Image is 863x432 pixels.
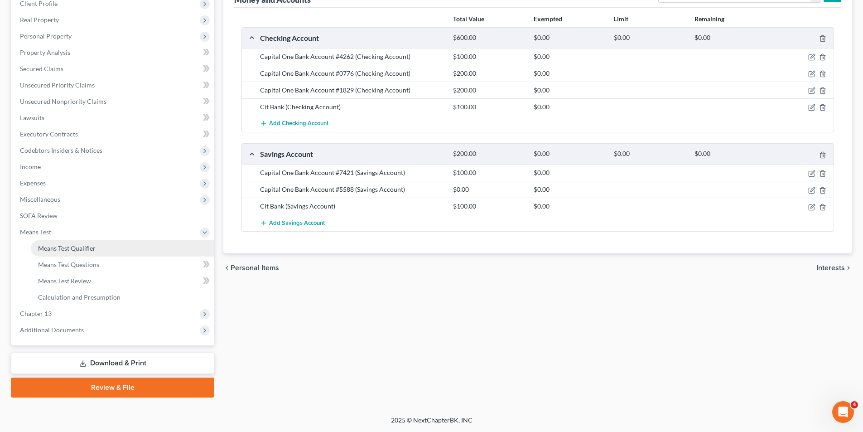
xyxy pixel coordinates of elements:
div: 2025 © NextChapterBK, INC [174,416,690,432]
div: $0.00 [529,150,609,158]
div: Capital One Bank Account #4262 (Checking Account) [256,52,448,61]
div: $0.00 [690,34,770,42]
span: Miscellaneous [20,195,60,203]
a: Review & File [11,378,214,398]
div: $0.00 [529,168,609,177]
div: $100.00 [448,202,529,211]
div: $200.00 [448,69,529,78]
div: $0.00 [529,102,609,112]
span: Personal Property [20,32,72,40]
span: Property Analysis [20,49,70,56]
a: Means Test Review [31,273,214,289]
span: Calculation and Presumption [38,293,121,301]
a: Calculation and Presumption [31,289,214,306]
div: $0.00 [529,86,609,95]
button: Add Savings Account [260,214,325,231]
strong: Total Value [453,15,484,23]
span: Unsecured Priority Claims [20,81,95,89]
span: Real Property [20,16,59,24]
div: $200.00 [448,150,529,158]
div: Capital One Bank Account #7421 (Savings Account) [256,168,448,177]
div: Cit Bank (Checking Account) [256,102,448,112]
button: chevron_left Personal Items [223,264,279,272]
div: $0.00 [690,150,770,158]
strong: Remaining [694,15,724,23]
a: Lawsuits [13,110,214,126]
iframe: Intercom live chat [832,401,854,423]
div: $200.00 [448,86,529,95]
div: Checking Account [256,33,448,43]
span: Means Test [20,228,51,236]
span: Means Test Qualifier [38,244,96,252]
span: Expenses [20,179,46,187]
div: $0.00 [529,202,609,211]
div: Savings Account [256,149,448,159]
span: Income [20,163,41,170]
span: Chapter 13 [20,310,52,317]
a: Unsecured Nonpriority Claims [13,93,214,110]
div: Capital One Bank Account #1829 (Checking Account) [256,86,448,95]
button: Add Checking Account [260,115,328,132]
span: SOFA Review [20,212,58,219]
span: Secured Claims [20,65,63,73]
div: $0.00 [609,150,689,158]
div: $100.00 [448,52,529,61]
div: Capital One Bank Account #0776 (Checking Account) [256,69,448,78]
a: Secured Claims [13,61,214,77]
span: Add Savings Account [269,219,325,227]
a: Download & Print [11,353,214,374]
span: Personal Items [231,264,279,272]
span: Unsecured Nonpriority Claims [20,97,106,105]
div: Cit Bank (Savings Account) [256,202,448,211]
span: 4 [851,401,858,408]
div: $0.00 [609,34,689,42]
div: Capital One Bank Account #5588 (Savings Account) [256,185,448,194]
i: chevron_right [845,264,852,272]
a: Executory Contracts [13,126,214,142]
div: $600.00 [448,34,529,42]
span: Additional Documents [20,326,84,334]
a: Means Test Qualifier [31,240,214,257]
span: Add Checking Account [269,120,328,127]
button: Interests chevron_right [816,264,852,272]
div: $0.00 [529,52,609,61]
div: $0.00 [529,69,609,78]
span: Executory Contracts [20,130,78,138]
div: $0.00 [529,34,609,42]
a: Means Test Questions [31,257,214,273]
i: chevron_left [223,264,231,272]
strong: Limit [614,15,628,23]
span: Codebtors Insiders & Notices [20,146,102,154]
span: Means Test Review [38,277,91,285]
span: Lawsuits [20,114,44,121]
strong: Exempted [534,15,562,23]
a: SOFA Review [13,208,214,224]
div: $0.00 [529,185,609,194]
div: $100.00 [448,168,529,177]
a: Unsecured Priority Claims [13,77,214,93]
div: $0.00 [448,185,529,194]
a: Property Analysis [13,44,214,61]
span: Means Test Questions [38,261,99,268]
span: Interests [816,264,845,272]
div: $100.00 [448,102,529,112]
